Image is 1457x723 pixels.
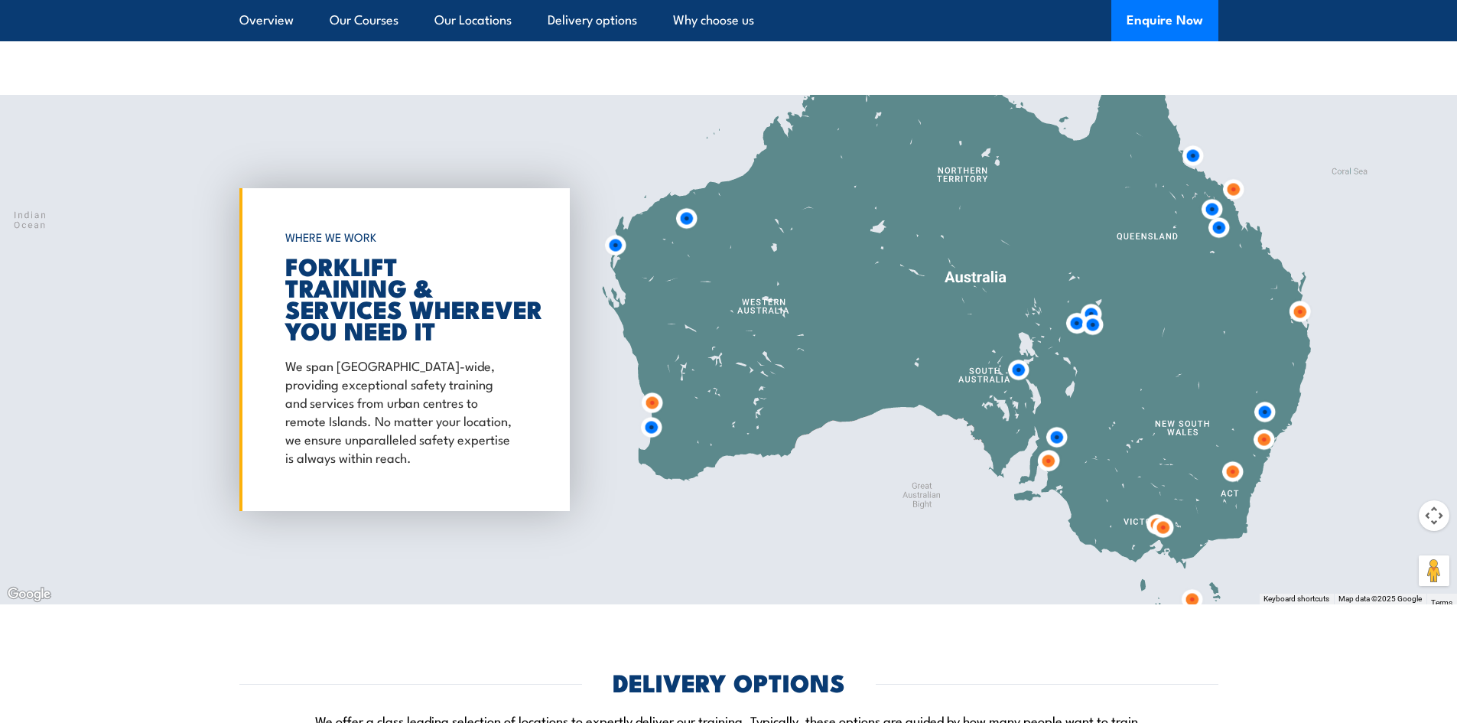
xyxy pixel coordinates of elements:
p: We span [GEOGRAPHIC_DATA]-wide, providing exceptional safety training and services from urban cen... [285,356,516,466]
h2: FORKLIFT TRAINING & SERVICES WHEREVER YOU NEED IT [285,255,516,340]
h6: WHERE WE WORK [285,223,516,251]
button: Drag Pegman onto the map to open Street View [1419,555,1449,586]
a: Terms [1431,598,1452,607]
a: Open this area in Google Maps (opens a new window) [4,585,54,604]
button: Map camera controls [1419,500,1449,531]
span: Map data ©2025 Google [1338,594,1422,603]
button: Keyboard shortcuts [1263,594,1329,604]
h2: DELIVERY OPTIONS [613,671,845,692]
img: Google [4,585,54,604]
